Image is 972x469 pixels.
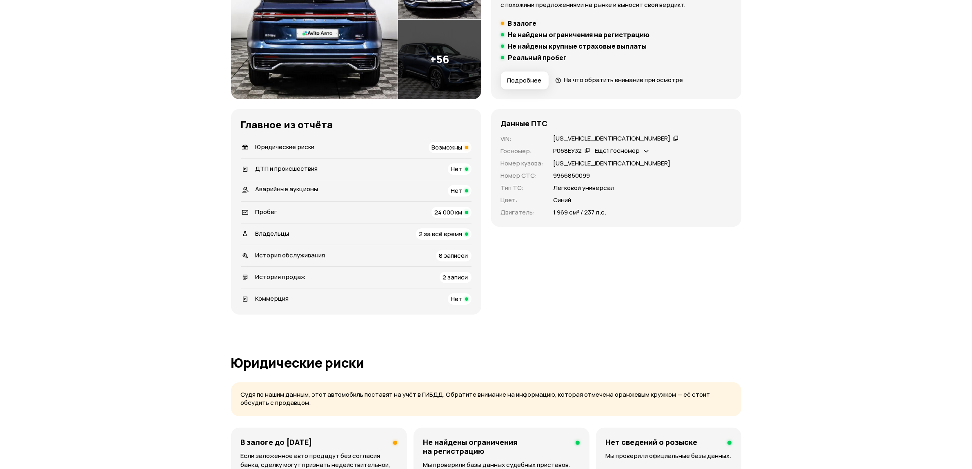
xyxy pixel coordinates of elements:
[501,147,544,156] p: Госномер :
[554,159,671,168] p: [US_VEHICLE_IDENTIFICATION_NUMBER]
[606,438,698,447] h4: Нет сведений о розыске
[501,196,544,205] p: Цвет :
[554,171,590,180] p: 9966850099
[256,164,318,173] span: ДТП и происшествия
[508,31,650,39] h5: Не найдены ограничения на регистрацию
[508,42,647,50] h5: Не найдены крупные страховые выплаты
[501,134,544,143] p: VIN :
[501,171,544,180] p: Номер СТС :
[595,146,640,155] span: Ещё 1 госномер
[501,208,544,217] p: Двигатель :
[554,147,582,155] div: Р068ЕУ32
[554,183,615,192] p: Легковой универсал
[501,183,544,192] p: Тип ТС :
[508,54,567,62] h5: Реальный пробег
[241,438,312,447] h4: В залоге до [DATE]
[451,295,463,303] span: Нет
[256,229,289,238] span: Владельцы
[432,143,463,152] span: Возможны
[554,134,671,143] div: [US_VEHICLE_IDENTIFICATION_NUMBER]
[435,208,463,217] span: 24 000 км
[501,159,544,168] p: Номер кузова :
[231,355,741,370] h1: Юридические риски
[501,71,549,89] button: Подробнее
[256,208,278,216] span: Пробег
[554,196,572,205] p: Синий
[423,438,569,456] h4: Не найдены ограничения на регистрацию
[508,19,537,27] h5: В залоге
[443,273,468,281] span: 2 записи
[439,251,468,260] span: 8 записей
[256,272,306,281] span: История продаж
[606,451,732,460] p: Мы проверили официальные базы данных.
[451,186,463,195] span: Нет
[256,251,325,259] span: История обслуживания
[554,208,607,217] p: 1 969 см³ / 237 л.с.
[501,119,548,128] h4: Данные ПТС
[555,76,683,84] a: На что обратить внимание при осмотре
[256,294,289,303] span: Коммерция
[256,143,315,151] span: Юридические риски
[507,76,542,85] span: Подробнее
[256,185,318,193] span: Аварийные аукционы
[419,230,463,238] span: 2 за всё время
[241,119,472,130] h3: Главное из отчёта
[241,391,732,407] p: Судя по нашим данным, этот автомобиль поставят на учёт в ГИБДД. Обратите внимание на информацию, ...
[451,165,463,173] span: Нет
[564,76,683,84] span: На что обратить внимание при осмотре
